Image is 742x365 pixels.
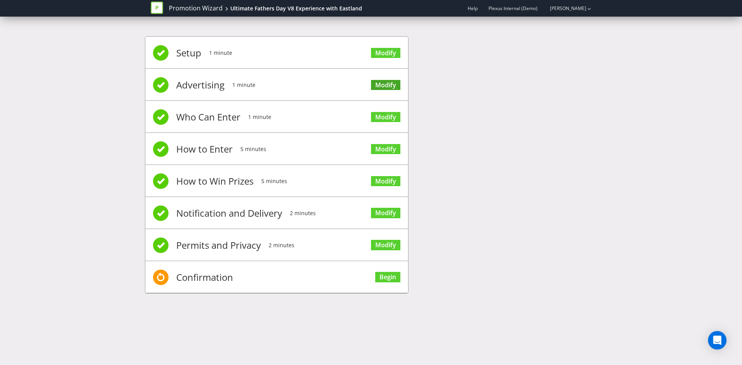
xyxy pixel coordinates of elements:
a: Modify [371,48,400,58]
a: Begin [375,272,400,282]
span: 2 minutes [269,230,294,261]
a: Modify [371,208,400,218]
span: Plexus Internal (Demo) [488,5,538,12]
span: Advertising [176,70,225,100]
a: [PERSON_NAME] [542,5,586,12]
a: Promotion Wizard [169,4,223,13]
a: Help [468,5,478,12]
span: 1 minute [248,102,271,132]
span: 1 minute [209,37,232,68]
span: Permits and Privacy [176,230,261,261]
a: Modify [371,80,400,90]
span: How to Enter [176,134,233,165]
a: Modify [371,176,400,187]
span: 5 minutes [240,134,266,165]
span: Who Can Enter [176,102,240,132]
span: Notification and Delivery [176,198,282,229]
span: 1 minute [232,70,255,100]
div: Open Intercom Messenger [708,331,727,350]
a: Modify [371,112,400,122]
span: 2 minutes [290,198,316,229]
a: Modify [371,240,400,250]
span: Confirmation [176,262,233,293]
a: Modify [371,144,400,154]
span: Setup [176,37,201,68]
span: How to Win Prizes [176,166,254,197]
div: Ultimate Fathers Day V8 Experience with Eastland [230,5,362,12]
span: 5 minutes [261,166,287,197]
